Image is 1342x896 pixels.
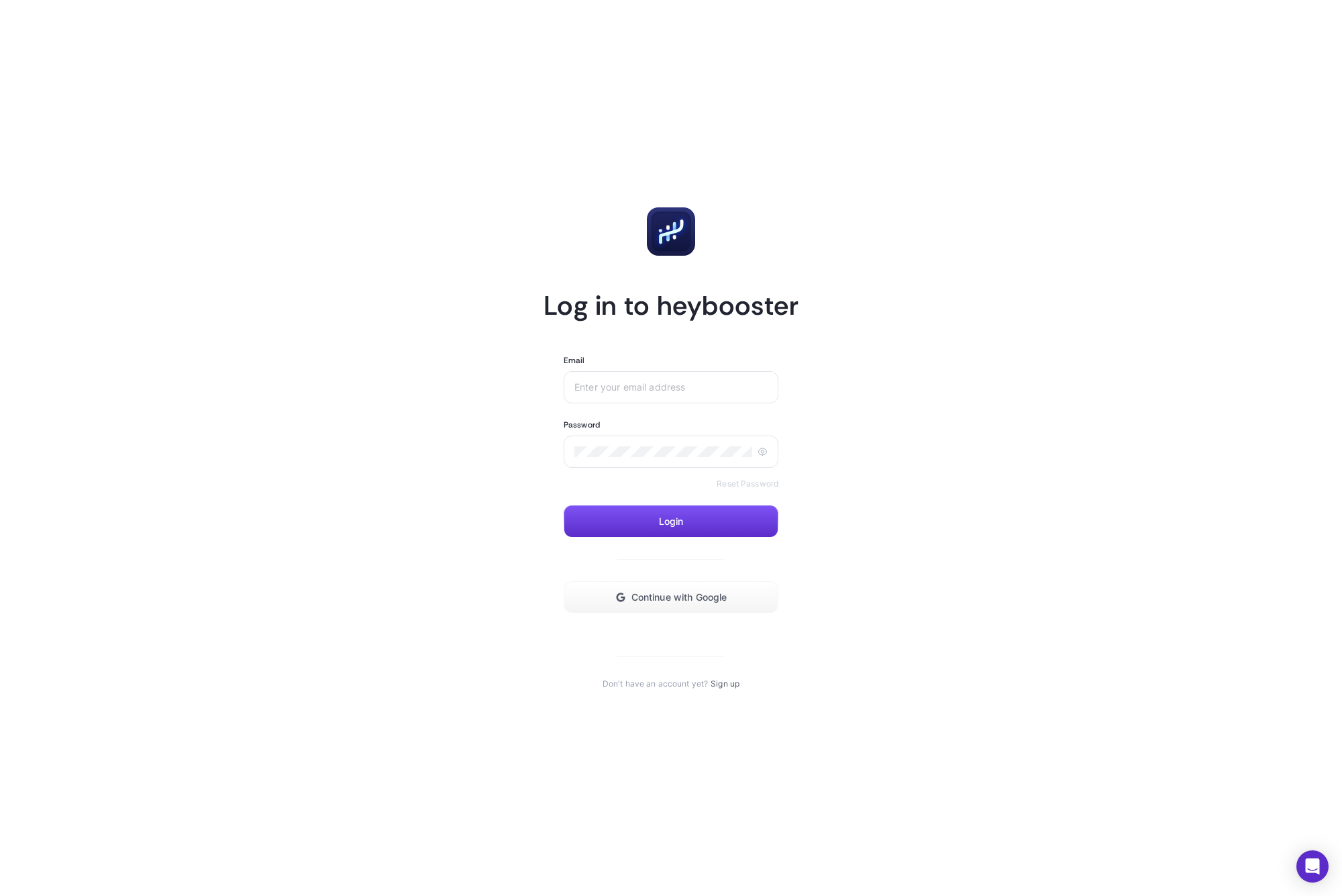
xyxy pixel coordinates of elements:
span: Continue with Google [631,592,727,603]
div: Open Intercom Messenger [1296,850,1329,883]
a: Reset Password [717,479,778,489]
span: Don't have an account yet? [603,679,708,689]
a: Sign up [711,679,739,689]
button: Login [564,505,778,538]
label: Email [564,355,585,366]
label: Password [564,419,600,430]
input: Enter your email address [574,382,768,393]
span: Login [659,516,684,527]
h1: Log in to heybooster [544,288,798,323]
button: Continue with Google [564,581,778,613]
